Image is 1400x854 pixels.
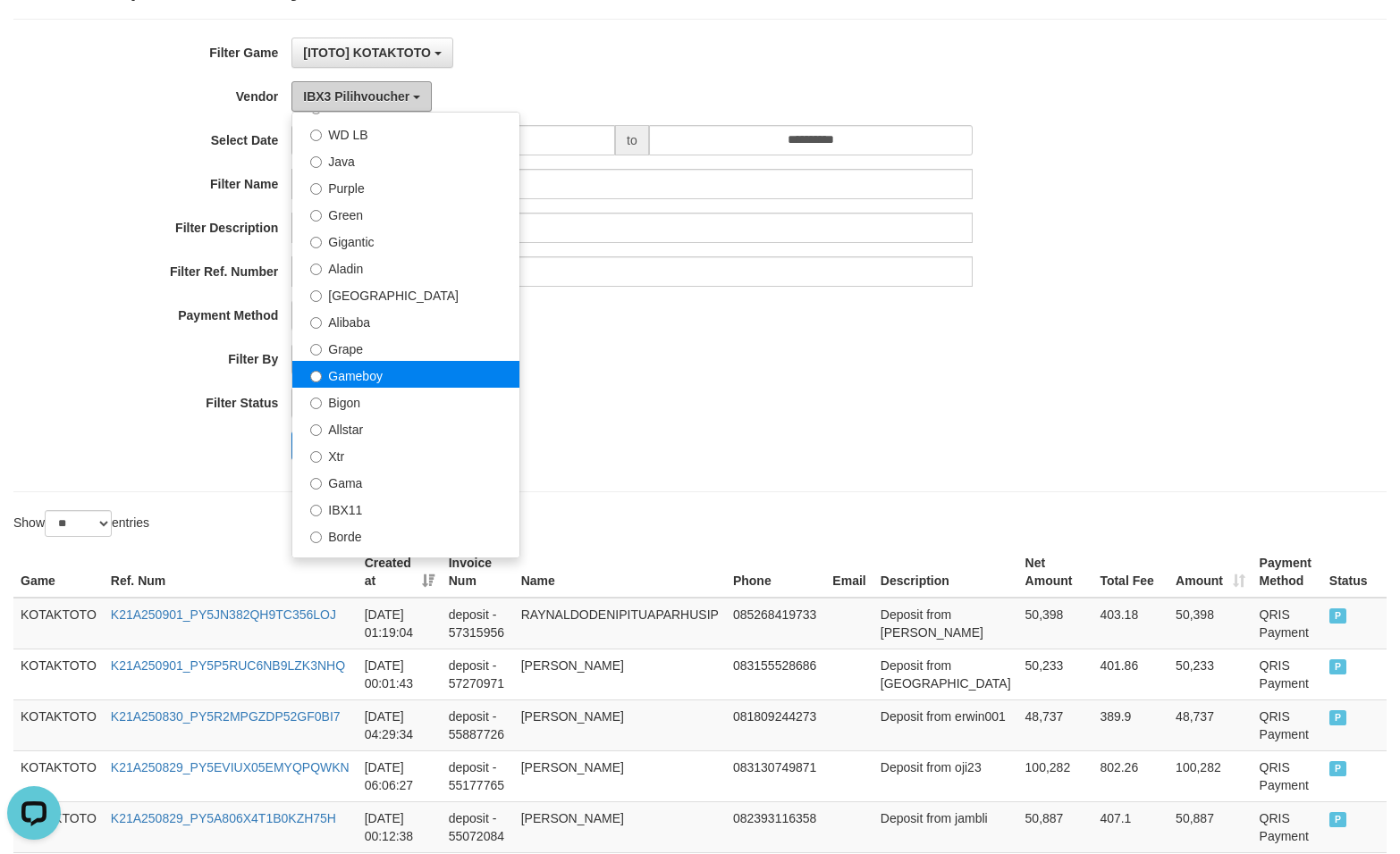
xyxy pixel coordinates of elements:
label: Alibaba [292,307,519,334]
td: [DATE] 01:19:04 [358,598,442,649]
th: Amount: activate to sort column ascending [1168,547,1252,598]
label: Gama [292,468,519,495]
label: IBX11 [292,495,519,522]
label: Purple [292,173,519,200]
th: Status [1322,547,1387,598]
td: [DATE] 00:12:38 [358,801,442,852]
td: QRIS Payment [1252,649,1322,699]
button: [ITOTO] KOTAKTOTO [291,38,452,68]
td: deposit - 55887726 [442,699,514,750]
input: Alibaba [310,317,322,329]
th: Description [873,547,1018,598]
td: [PERSON_NAME] [514,801,726,852]
span: PAID [1329,710,1347,725]
td: 083130749871 [726,750,825,801]
a: K21A250829_PY5EVIUX05EMYQPQWKN [111,760,350,774]
td: 085268419733 [726,598,825,649]
td: Deposit from jambli [873,801,1018,852]
td: 082393116358 [726,801,825,852]
td: 48,737 [1018,699,1093,750]
th: Email [825,547,873,598]
span: PAID [1329,608,1347,624]
td: deposit - 55177765 [442,750,514,801]
td: KOTAKTOTO [13,699,104,750]
label: Xtr [292,441,519,468]
label: Borde [292,522,519,548]
th: Name [514,547,726,598]
td: [PERSON_NAME] [514,750,726,801]
td: deposit - 57315956 [442,598,514,649]
td: 100,282 [1018,750,1093,801]
td: deposit - 55072084 [442,801,514,852]
td: 50,398 [1168,598,1252,649]
td: [DATE] 04:29:34 [358,699,442,750]
span: to [615,125,649,155]
th: Payment Method [1252,547,1322,598]
a: K21A250829_PY5A806X4T1B0KZH75H [111,811,336,825]
td: 401.86 [1092,649,1168,699]
a: K21A250901_PY5JN382QH9TC356LOJ [111,607,336,622]
a: K21A250830_PY5R2MPGZDP52GF0BI7 [111,709,341,724]
input: WD LB [310,130,322,141]
td: [DATE] 00:01:43 [358,649,442,699]
td: 50,887 [1168,801,1252,852]
label: Bigon [292,388,519,414]
input: Java [310,156,322,168]
input: IBX11 [310,505,322,516]
td: QRIS Payment [1252,598,1322,649]
span: IBX3 Pilihvoucher [303,89,409,104]
td: [PERSON_NAME] [514,649,726,699]
td: [DATE] 06:06:27 [358,750,442,801]
th: Ref. Num [104,547,358,598]
input: Bigon [310,398,322,409]
td: Deposit from [GEOGRAPHIC_DATA] [873,649,1018,699]
td: Deposit from [PERSON_NAME] [873,598,1018,649]
th: Phone [726,547,825,598]
label: Gameboy [292,361,519,388]
label: WD LB [292,120,519,147]
label: [GEOGRAPHIC_DATA] [292,280,519,307]
button: IBX3 Pilihvoucher [291,81,432,112]
td: deposit - 57270971 [442,649,514,699]
input: Gama [310,478,322,490]
th: Net Amount [1018,547,1093,598]
td: 50,233 [1018,649,1093,699]
td: 100,282 [1168,750,1252,801]
td: KOTAKTOTO [13,750,104,801]
span: PAID [1329,812,1347,827]
th: Invoice Num [442,547,514,598]
th: Created at: activate to sort column ascending [358,547,442,598]
button: Open LiveChat chat widget [7,7,61,61]
td: 50,233 [1168,649,1252,699]
label: Indahjualpulsa [292,548,519,575]
td: Deposit from oji23 [873,750,1018,801]
td: Deposit from erwin001 [873,699,1018,750]
td: 50,887 [1018,801,1093,852]
input: Borde [310,532,322,543]
td: 403.18 [1092,598,1168,649]
td: RAYNALDODENIPITUAPARHUSIP [514,598,726,649]
td: 802.26 [1092,750,1168,801]
input: Grape [310,344,322,356]
input: Xtr [310,451,322,463]
td: 48,737 [1168,699,1252,750]
td: 407.1 [1092,801,1168,852]
span: PAID [1329,761,1347,776]
td: 389.9 [1092,699,1168,750]
label: Gigantic [292,227,519,254]
input: Green [310,210,322,222]
span: [ITOTO] KOTAKTOTO [303,46,431,60]
th: Game [13,547,104,598]
input: [GEOGRAPHIC_DATA] [310,290,322,302]
td: QRIS Payment [1252,801,1322,852]
td: 083155528686 [726,649,825,699]
label: Allstar [292,414,519,441]
input: Gigantic [310,237,322,248]
input: Purple [310,183,322,195]
input: Allstar [310,424,322,436]
td: KOTAKTOTO [13,598,104,649]
label: Green [292,200,519,227]
label: Java [292,147,519,173]
th: Total Fee [1092,547,1168,598]
label: Aladin [292,254,519,280]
